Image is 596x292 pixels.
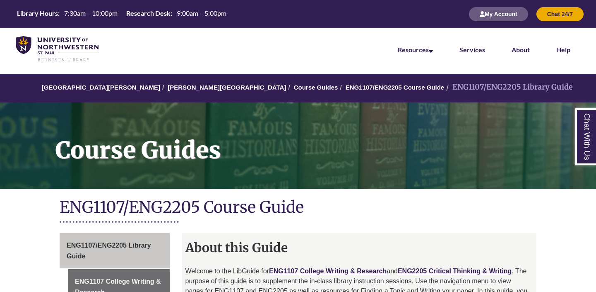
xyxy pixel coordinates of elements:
span: ENG1107/ENG2205 Library Guide [67,242,151,260]
a: Chat 24/7 [536,10,584,17]
button: Chat 24/7 [536,7,584,21]
a: Help [556,46,570,54]
span: 9:00am – 5:00pm [177,9,226,17]
th: Research Desk: [123,9,173,18]
a: Hours Today [14,9,230,20]
a: ENG1107/ENG2205 Course Guide [346,84,444,91]
a: ENG1107/ENG2205 Library Guide [60,233,170,268]
a: Course Guides [294,84,338,91]
a: ENG1107 College Writing & Research [269,268,387,275]
h1: ENG1107/ENG2205 Course Guide [60,197,536,219]
table: Hours Today [14,9,230,19]
a: ENG2205 Critical Thinking & Writing [398,268,512,275]
a: Resources [398,46,433,54]
a: [PERSON_NAME][GEOGRAPHIC_DATA] [168,84,286,91]
a: Services [459,46,485,54]
h1: Course Guides [46,102,596,178]
img: UNWSP Library Logo [16,36,99,62]
h2: About this Guide [182,237,537,258]
li: ENG1107/ENG2205 Library Guide [444,81,573,93]
button: My Account [469,7,528,21]
span: 7:30am – 10:00pm [64,9,118,17]
a: My Account [469,10,528,17]
a: [GEOGRAPHIC_DATA][PERSON_NAME] [42,84,160,91]
a: About [512,46,530,54]
th: Library Hours: [14,9,61,18]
